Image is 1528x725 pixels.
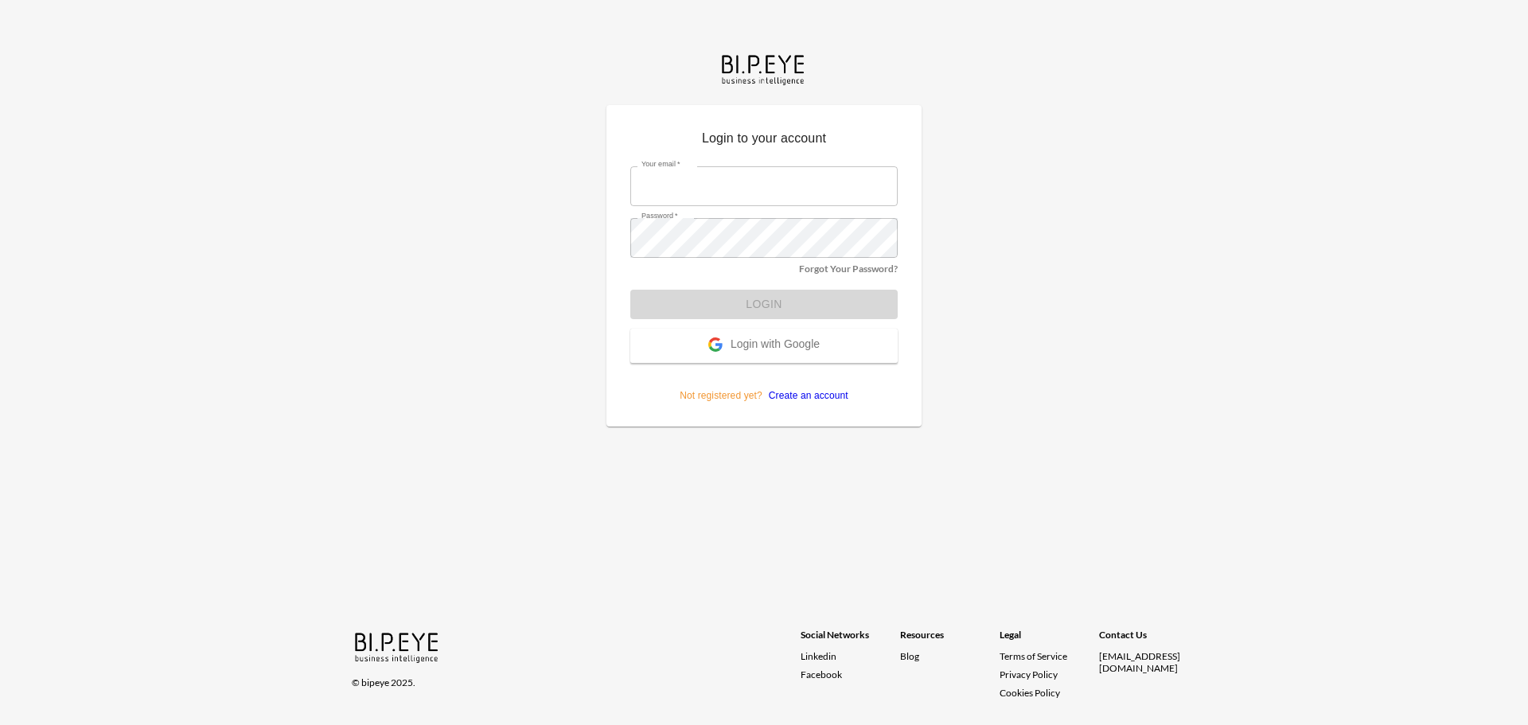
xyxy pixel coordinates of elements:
[731,337,820,353] span: Login with Google
[801,650,900,662] a: Linkedin
[352,629,443,665] img: bipeye-logo
[801,629,900,650] div: Social Networks
[630,129,898,154] p: Login to your account
[1099,650,1199,674] div: [EMAIL_ADDRESS][DOMAIN_NAME]
[630,329,898,363] button: Login with Google
[1000,687,1060,699] a: Cookies Policy
[762,390,848,401] a: Create an account
[1000,650,1093,662] a: Terms of Service
[641,159,680,170] label: Your email
[801,650,836,662] span: Linkedin
[1099,629,1199,650] div: Contact Us
[799,263,898,275] a: Forgot Your Password?
[719,51,809,87] img: bipeye-logo
[900,629,1000,650] div: Resources
[1000,629,1099,650] div: Legal
[352,667,778,688] div: © bipeye 2025.
[641,211,678,221] label: Password
[630,363,898,403] p: Not registered yet?
[900,650,919,662] a: Blog
[1000,668,1058,680] a: Privacy Policy
[801,668,842,680] span: Facebook
[801,668,900,680] a: Facebook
